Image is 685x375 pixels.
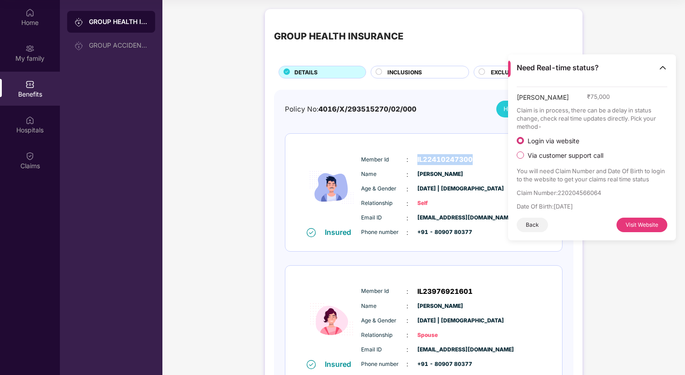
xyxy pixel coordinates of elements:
[524,151,607,160] span: Via customer support call
[517,167,668,183] p: You will need Claim Number and Date Of Birth to login to the website to get your claims real time...
[517,93,569,106] span: [PERSON_NAME]
[74,41,83,50] img: svg+xml;base64,PHN2ZyB3aWR0aD0iMjAiIGhlaWdodD0iMjAiIHZpZXdCb3g9IjAgMCAyMCAyMCIgZmlsbD0ibm9uZSIgeG...
[25,80,34,89] img: svg+xml;base64,PHN2ZyBpZD0iQmVuZWZpdHMiIHhtbG5zPSJodHRwOi8vd3d3LnczLm9yZy8yMDAwL3N2ZyIgd2lkdGg9Ij...
[89,17,148,26] div: GROUP HEALTH INSURANCE
[307,228,316,237] img: svg+xml;base64,PHN2ZyB4bWxucz0iaHR0cDovL3d3dy53My5vcmcvMjAwMC9zdmciIHdpZHRoPSIxNiIgaGVpZ2h0PSIxNi...
[74,18,83,27] img: svg+xml;base64,PHN2ZyB3aWR0aD0iMjAiIGhlaWdodD0iMjAiIHZpZXdCb3g9IjAgMCAyMCAyMCIgZmlsbD0ibm9uZSIgeG...
[406,330,408,340] span: :
[616,218,667,232] button: Visit Website
[524,137,583,145] span: Login via website
[406,287,408,297] span: :
[25,44,34,53] img: svg+xml;base64,PHN2ZyB3aWR0aD0iMjAiIGhlaWdodD0iMjAiIHZpZXdCb3g9IjAgMCAyMCAyMCIgZmlsbD0ibm9uZSIgeG...
[658,63,667,72] img: Toggle Icon
[361,331,406,340] span: Relationship
[504,104,537,114] span: Health Card
[25,116,34,125] img: svg+xml;base64,PHN2ZyBpZD0iSG9zcGl0YWxzIiB4bWxucz0iaHR0cDovL3d3dy53My5vcmcvMjAwMC9zdmciIHdpZHRoPS...
[417,154,473,165] span: IL22410247300
[517,202,668,210] p: Date Of Birth : [DATE]
[406,301,408,311] span: :
[304,279,359,359] img: icon
[491,68,526,77] span: EXCLUSIONS
[406,345,408,355] span: :
[325,228,357,237] div: Insured
[361,214,406,222] span: Email ID
[307,360,316,369] img: svg+xml;base64,PHN2ZyB4bWxucz0iaHR0cDovL3d3dy53My5vcmcvMjAwMC9zdmciIHdpZHRoPSIxNiIgaGVpZ2h0PSIxNi...
[361,287,406,296] span: Member Id
[417,302,463,311] span: [PERSON_NAME]
[406,199,408,209] span: :
[361,170,406,179] span: Name
[285,104,416,115] div: Policy No:
[587,93,610,101] span: ₹ 75,000
[294,68,318,77] span: DETAILS
[417,170,463,179] span: [PERSON_NAME]
[304,147,359,227] img: icon
[517,218,548,232] button: Back
[496,101,563,117] button: Health Card
[417,228,463,237] span: +91 - 80907 80377
[25,151,34,161] img: svg+xml;base64,PHN2ZyBpZD0iQ2xhaW0iIHhtbG5zPSJodHRwOi8vd3d3LnczLm9yZy8yMDAwL3N2ZyIgd2lkdGg9IjIwIi...
[325,360,357,369] div: Insured
[417,331,463,340] span: Spouse
[274,29,403,44] div: GROUP HEALTH INSURANCE
[361,228,406,237] span: Phone number
[417,199,463,208] span: Self
[406,213,408,223] span: :
[361,360,406,369] span: Phone number
[417,346,463,354] span: [EMAIL_ADDRESS][DOMAIN_NAME]
[417,214,463,222] span: [EMAIL_ADDRESS][DOMAIN_NAME]
[361,317,406,325] span: Age & Gender
[361,302,406,311] span: Name
[361,346,406,354] span: Email ID
[361,199,406,208] span: Relationship
[406,170,408,180] span: :
[406,359,408,369] span: :
[89,42,148,49] div: GROUP ACCIDENTAL INSURANCE
[406,155,408,165] span: :
[517,63,599,73] span: Need Real-time status?
[517,189,668,197] p: Claim Number : 220204566064
[517,106,668,131] p: Claim is in process, there can be a delay in status change, check real time updates directly. Pic...
[406,184,408,194] span: :
[361,156,406,164] span: Member Id
[417,360,463,369] span: +91 - 80907 80377
[25,8,34,17] img: svg+xml;base64,PHN2ZyBpZD0iSG9tZSIgeG1sbnM9Imh0dHA6Ly93d3cudzMub3JnLzIwMDAvc3ZnIiB3aWR0aD0iMjAiIG...
[361,185,406,193] span: Age & Gender
[417,286,473,297] span: IL23976921601
[387,68,422,77] span: INCLUSIONS
[417,185,463,193] span: [DATE] | [DEMOGRAPHIC_DATA]
[318,105,416,113] span: 4016/X/293515270/02/000
[406,228,408,238] span: :
[406,316,408,326] span: :
[417,317,463,325] span: [DATE] | [DEMOGRAPHIC_DATA]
